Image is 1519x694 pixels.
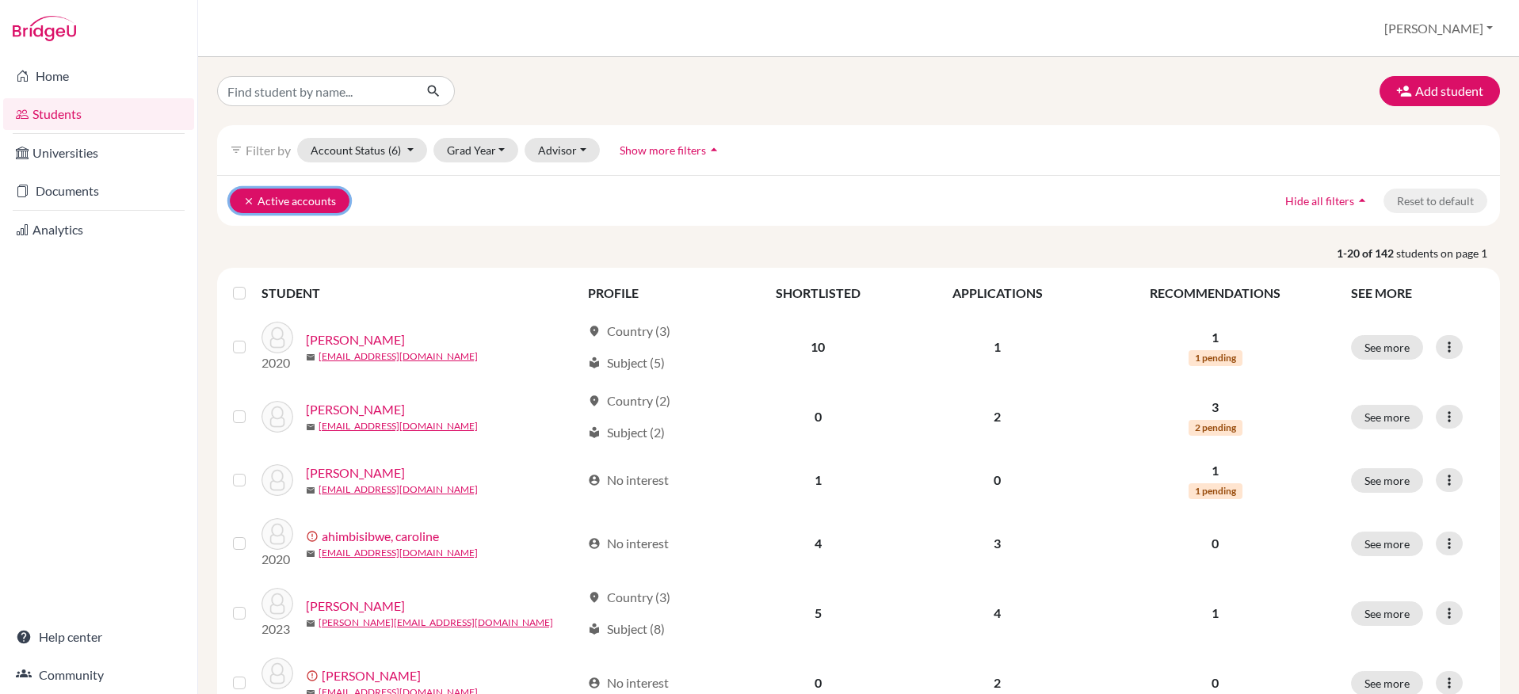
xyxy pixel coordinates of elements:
div: No interest [588,673,669,692]
span: account_circle [588,677,601,689]
input: Find student by name... [217,76,414,106]
button: Add student [1380,76,1500,106]
a: [EMAIL_ADDRESS][DOMAIN_NAME] [319,546,478,560]
a: ahimbisibwe, caroline [322,527,439,546]
a: [EMAIL_ADDRESS][DOMAIN_NAME] [319,482,478,497]
button: Advisor [525,138,600,162]
a: Community [3,659,194,691]
img: Aguiluz, Neill [261,464,293,496]
a: Universities [3,137,194,169]
td: 4 [731,509,906,578]
p: 1 [1099,328,1332,347]
div: No interest [588,471,669,490]
div: Country (2) [588,391,670,410]
td: 4 [906,578,1090,648]
p: 1 [1099,604,1332,623]
a: [EMAIL_ADDRESS][DOMAIN_NAME] [319,349,478,364]
button: Reset to default [1384,189,1487,213]
span: 2 pending [1189,420,1242,436]
i: clear [243,196,254,207]
th: STUDENT [261,274,578,312]
span: location_on [588,591,601,604]
p: 0 [1099,673,1332,692]
th: RECOMMENDATIONS [1090,274,1342,312]
div: Country (3) [588,322,670,341]
img: ahimbisibwe, caroline [261,518,293,550]
td: 0 [906,452,1090,509]
button: See more [1351,532,1423,556]
a: [PERSON_NAME] [306,463,405,482]
td: 2 [906,382,1090,452]
th: APPLICATIONS [906,274,1090,312]
button: See more [1351,405,1423,429]
div: Subject (8) [588,620,665,639]
a: Students [3,98,194,130]
span: error_outline [306,530,322,543]
button: Account Status(6) [297,138,427,162]
a: [PERSON_NAME] [322,666,421,685]
img: Bridge-U [13,16,76,41]
p: 2023 [261,620,293,639]
span: mail [306,422,315,432]
a: [EMAIL_ADDRESS][DOMAIN_NAME] [319,419,478,433]
span: Filter by [246,143,291,158]
span: account_circle [588,537,601,550]
span: mail [306,549,315,559]
td: 5 [731,578,906,648]
img: Andrada, Andie [261,658,293,689]
th: SHORTLISTED [731,274,906,312]
span: 1 pending [1189,350,1242,366]
td: 3 [906,509,1090,578]
span: (6) [388,143,401,157]
i: arrow_drop_up [1354,193,1370,208]
span: mail [306,619,315,628]
button: See more [1351,335,1423,360]
i: arrow_drop_up [706,142,722,158]
p: 3 [1099,398,1332,417]
div: Country (3) [588,588,670,607]
td: 0 [731,382,906,452]
p: 1 [1099,461,1332,480]
p: 2020 [261,550,293,569]
a: [PERSON_NAME] [306,400,405,419]
button: [PERSON_NAME] [1377,13,1500,44]
th: PROFILE [578,274,731,312]
button: See more [1351,601,1423,626]
a: Documents [3,175,194,207]
th: SEE MORE [1342,274,1494,312]
p: 2020 [261,353,293,372]
i: filter_list [230,143,242,156]
div: No interest [588,534,669,553]
td: 1 [906,312,1090,382]
span: local_library [588,426,601,439]
a: [PERSON_NAME] [306,597,405,616]
span: local_library [588,623,601,635]
div: Subject (2) [588,423,665,442]
a: Help center [3,621,194,653]
a: Home [3,60,194,92]
strong: 1-20 of 142 [1337,245,1396,261]
span: students on page 1 [1396,245,1500,261]
button: Grad Year [433,138,519,162]
span: account_circle [588,474,601,486]
span: local_library [588,357,601,369]
span: location_on [588,395,601,407]
span: location_on [588,325,601,337]
span: mail [306,353,315,362]
span: mail [306,486,315,495]
button: clearActive accounts [230,189,349,213]
img: Agaba, Karen [261,322,293,353]
span: error_outline [306,669,322,682]
a: Analytics [3,214,194,246]
img: Agaba, Meghan [261,401,293,433]
td: 1 [731,452,906,509]
a: [PERSON_NAME] [306,330,405,349]
span: 1 pending [1189,483,1242,499]
div: Subject (5) [588,353,665,372]
button: Show more filtersarrow_drop_up [606,138,735,162]
button: Hide all filtersarrow_drop_up [1272,189,1384,213]
p: 0 [1099,534,1332,553]
img: Alexander, Rhodri [261,588,293,620]
span: Show more filters [620,143,706,157]
button: See more [1351,468,1423,493]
